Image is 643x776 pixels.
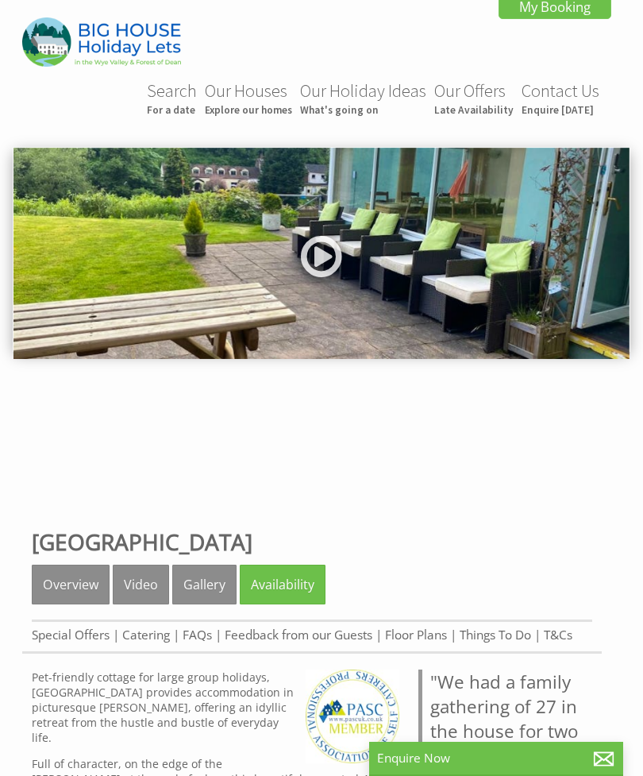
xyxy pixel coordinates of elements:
[22,17,181,66] img: Big House Holiday Lets
[385,627,447,643] a: Floor Plans
[147,103,197,117] small: For a date
[544,627,572,643] a: T&Cs
[113,565,169,604] a: Video
[434,79,514,117] a: Our OffersLate Availability
[377,750,615,766] p: Enquire Now
[522,103,599,117] small: Enquire [DATE]
[300,103,426,117] small: What's going on
[240,565,325,604] a: Availability
[32,627,110,643] a: Special Offers
[32,670,399,745] p: Pet-friendly cottage for large group holidays, [GEOGRAPHIC_DATA] provides accommodation in pictur...
[10,392,633,512] iframe: Customer reviews powered by Trustpilot
[205,103,292,117] small: Explore our homes
[434,103,514,117] small: Late Availability
[32,565,110,604] a: Overview
[122,627,170,643] a: Catering
[147,79,197,117] a: SearchFor a date
[306,670,399,763] img: PASC - PASC UK Members
[32,527,252,557] a: [GEOGRAPHIC_DATA]
[225,627,372,643] a: Feedback from our Guests
[460,627,531,643] a: Things To Do
[300,79,426,117] a: Our Holiday IdeasWhat's going on
[205,79,292,117] a: Our HousesExplore our homes
[172,565,237,604] a: Gallery
[522,79,599,117] a: Contact UsEnquire [DATE]
[183,627,212,643] a: FAQs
